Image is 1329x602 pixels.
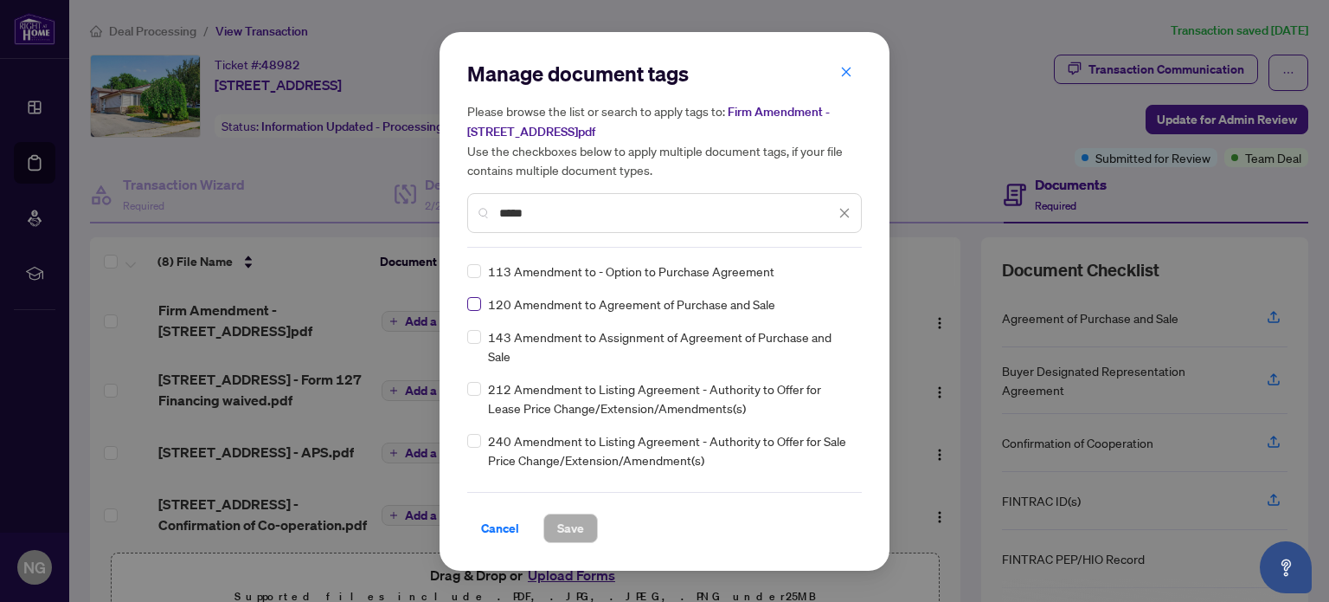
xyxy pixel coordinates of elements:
[488,262,774,281] span: 113 Amendment to - Option to Purchase Agreement
[838,207,851,219] span: close
[840,66,852,78] span: close
[488,295,775,314] span: 120 Amendment to Agreement of Purchase and Sale
[467,514,533,543] button: Cancel
[1260,541,1312,593] button: Open asap
[467,60,862,87] h2: Manage document tags
[543,514,598,543] button: Save
[481,515,519,542] span: Cancel
[488,431,851,469] span: 240 Amendment to Listing Agreement - Authority to Offer for Sale Price Change/Extension/Amendment(s)
[467,101,862,179] h5: Please browse the list or search to apply tags to: Use the checkboxes below to apply multiple doc...
[488,327,851,366] span: 143 Amendment to Assignment of Agreement of Purchase and Sale
[467,104,830,139] span: Firm Amendment - [STREET_ADDRESS]pdf
[488,379,851,418] span: 212 Amendment to Listing Agreement - Authority to Offer for Lease Price Change/Extension/Amendmen...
